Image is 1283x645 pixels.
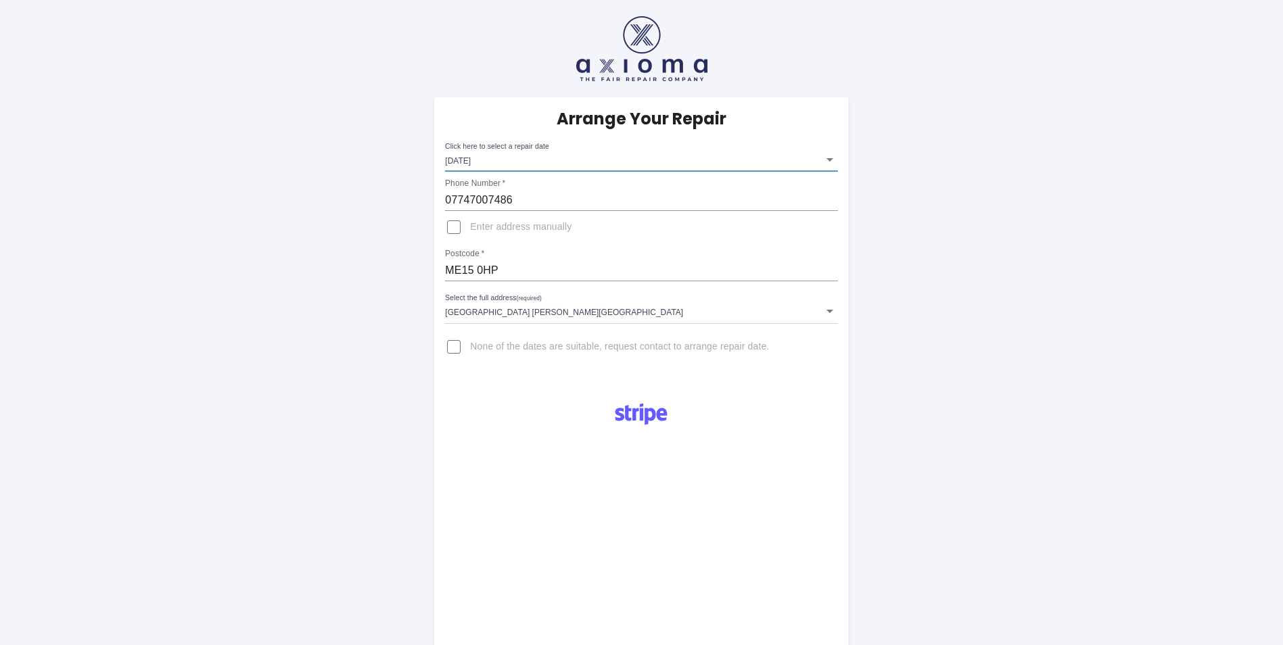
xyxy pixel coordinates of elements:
label: Postcode [445,248,484,260]
label: Click here to select a repair date [445,141,549,151]
img: axioma [576,16,707,81]
div: [GEOGRAPHIC_DATA] [PERSON_NAME][GEOGRAPHIC_DATA] [445,299,837,323]
img: Logo [607,398,675,431]
small: (required) [517,295,542,302]
label: Phone Number [445,178,505,189]
label: Select the full address [445,293,542,304]
h5: Arrange Your Repair [557,108,726,130]
div: [DATE] [445,147,837,172]
span: Enter address manually [470,220,571,234]
span: None of the dates are suitable, request contact to arrange repair date. [470,340,769,354]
